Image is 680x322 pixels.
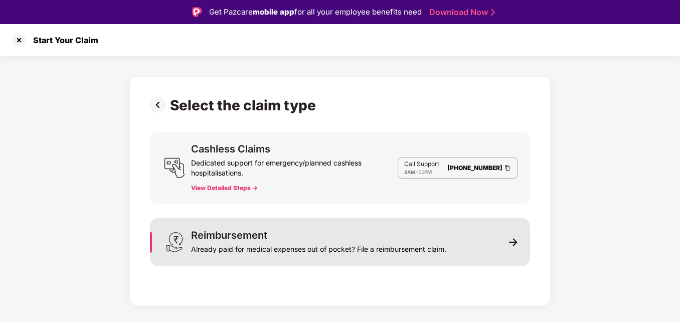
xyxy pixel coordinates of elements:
[150,97,170,113] img: svg+xml;base64,PHN2ZyBpZD0iUHJldi0zMngzMiIgeG1sbnM9Imh0dHA6Ly93d3cudzMub3JnLzIwMDAvc3ZnIiB3aWR0aD...
[191,154,398,178] div: Dedicated support for emergency/planned cashless hospitalisations.
[503,164,512,172] img: Clipboard Icon
[404,160,439,168] p: Call Support
[404,168,439,176] div: -
[191,240,446,254] div: Already paid for medical expenses out of pocket? File a reimbursement claim.
[192,7,202,17] img: Logo
[164,232,185,253] img: svg+xml;base64,PHN2ZyB3aWR0aD0iMjQiIGhlaWdodD0iMzEiIHZpZXdCb3g9IjAgMCAyNCAzMSIgZmlsbD0ibm9uZSIgeG...
[164,157,185,179] img: svg+xml;base64,PHN2ZyB3aWR0aD0iMjQiIGhlaWdodD0iMjUiIHZpZXdCb3g9IjAgMCAyNCAyNSIgZmlsbD0ibm9uZSIgeG...
[170,97,320,114] div: Select the claim type
[404,169,415,175] span: 8AM
[447,164,502,172] a: [PHONE_NUMBER]
[253,7,294,17] strong: mobile app
[491,7,495,18] img: Stroke
[191,144,270,154] div: Cashless Claims
[191,230,267,240] div: Reimbursement
[509,238,518,247] img: svg+xml;base64,PHN2ZyB3aWR0aD0iMTEiIGhlaWdodD0iMTEiIHZpZXdCb3g9IjAgMCAxMSAxMSIgZmlsbD0ibm9uZSIgeG...
[429,7,492,18] a: Download Now
[27,35,98,45] div: Start Your Claim
[209,6,422,18] div: Get Pazcare for all your employee benefits need
[191,184,258,192] button: View Detailed Steps ->
[418,169,432,175] span: 11PM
